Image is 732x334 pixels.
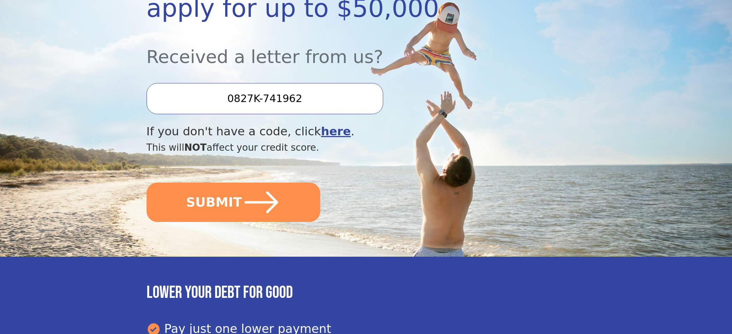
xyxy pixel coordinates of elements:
[147,282,586,303] h3: Lower your debt for good
[147,123,520,140] div: If you don't have a code, click .
[184,142,207,153] span: NOT
[321,125,351,138] a: here
[147,27,520,70] div: Received a letter from us?
[147,83,383,114] input: Enter your Offer Code:
[147,183,320,222] button: SUBMIT
[147,140,520,155] div: This will affect your credit score.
